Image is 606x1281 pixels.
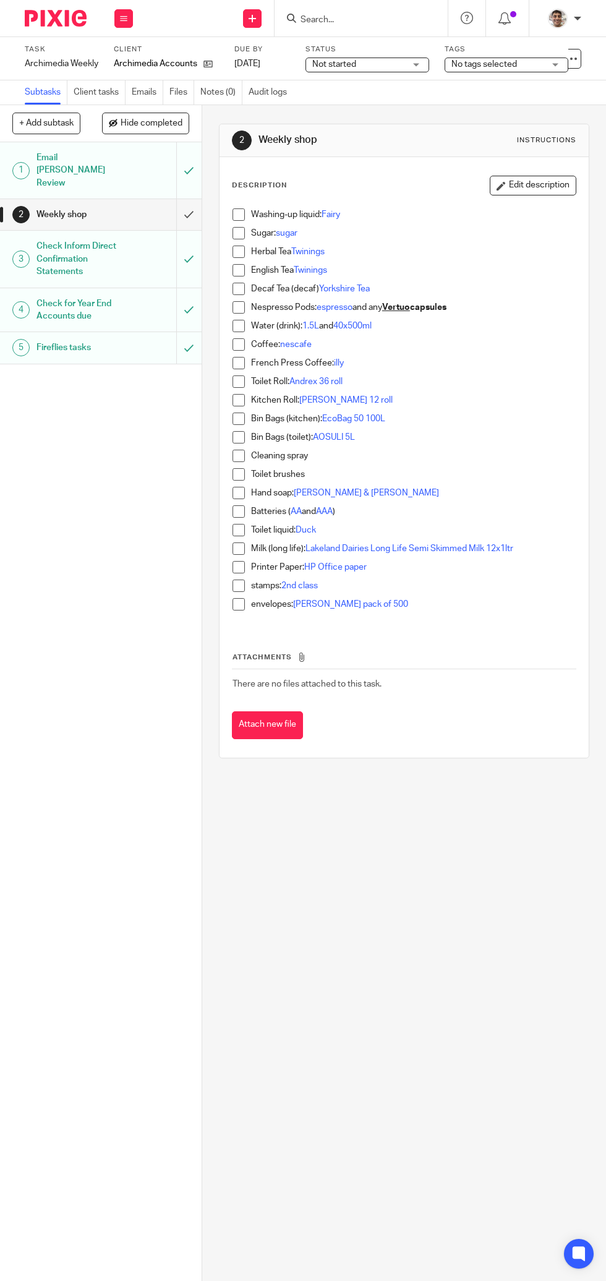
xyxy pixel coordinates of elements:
p: Sugar: [251,227,576,239]
a: Andrex 36 roll [289,377,343,386]
h1: Check for Year End Accounts due [36,294,121,326]
button: Edit description [490,176,576,195]
a: Duck [296,526,316,534]
p: Nespresso Pods: and any [251,301,576,314]
label: Status [305,45,429,54]
div: 5 [12,339,30,356]
p: Washing-up liquid: [251,208,576,221]
p: Cleaning spray [251,450,576,462]
div: 2 [12,206,30,223]
a: AA [291,507,302,516]
label: Task [25,45,98,54]
u: Vertuo [382,303,410,312]
span: No tags selected [451,60,517,69]
span: There are no files attached to this task. [233,680,382,688]
p: Batteries ( and ) [251,505,576,518]
label: Tags [445,45,568,54]
a: Twinings [291,247,325,256]
img: PXL_20240409_141816916.jpg [548,9,568,28]
p: Toilet liquid: [251,524,576,536]
p: Decaf Tea (decaf) [251,283,576,295]
p: Toilet brushes [251,468,576,481]
h1: Email [PERSON_NAME] Review [36,148,121,192]
p: Printer Paper: [251,561,576,573]
p: stamps: [251,580,576,592]
label: Due by [234,45,290,54]
a: [PERSON_NAME] pack of 500 [293,600,408,609]
div: 2 [232,131,252,150]
a: Fairy [322,210,340,219]
a: Audit logs [249,80,293,105]
a: AAA [316,507,333,516]
span: Attachments [233,654,292,661]
p: Archimedia Accounts [114,58,197,70]
img: Pixie [25,10,87,27]
p: Toilet Roll: [251,375,576,388]
p: Water (drink): and [251,320,576,332]
a: 1.5L [302,322,319,330]
input: Search [299,15,411,26]
a: [PERSON_NAME] & [PERSON_NAME] [294,489,439,497]
p: envelopes: [251,598,576,611]
div: 1 [12,162,30,179]
span: [DATE] [234,59,260,68]
h1: Weekly shop [258,134,430,147]
p: Coffee: [251,338,576,351]
p: Description [232,181,287,191]
p: Herbal Tea [251,246,576,258]
div: Instructions [517,135,576,145]
a: espresso [317,303,352,312]
span: Hide completed [121,119,182,129]
a: illy [334,359,344,367]
div: Archimedia Weekly [25,58,98,70]
button: Hide completed [102,113,189,134]
p: Kitchen Roll: [251,394,576,406]
a: sugar [276,229,297,238]
div: 3 [12,251,30,268]
a: EcoBag 50 100L [322,414,385,423]
h1: Check Inform Direct Confirmation Statements [36,237,121,281]
a: Subtasks [25,80,67,105]
p: Bin Bags (toilet): [251,431,576,443]
a: Twinings [294,266,327,275]
a: 2nd class [281,581,318,590]
a: [PERSON_NAME] 12 roll [299,396,393,405]
strong: capsules [382,303,446,312]
h1: Weekly shop [36,205,121,224]
a: Lakeland Dairies Long Life Semi Skimmed Milk 12x1ltr [305,544,513,553]
p: French Press Coffee: [251,357,576,369]
a: Yorkshire Tea [319,285,370,293]
a: HP Office paper [304,563,367,572]
a: Notes (0) [200,80,242,105]
div: 4 [12,301,30,319]
span: Not started [312,60,356,69]
button: + Add subtask [12,113,80,134]
p: Milk (long life): [251,542,576,555]
p: Hand soap: [251,487,576,499]
a: Client tasks [74,80,126,105]
p: Bin Bags (kitchen): [251,413,576,425]
a: Emails [132,80,163,105]
p: English Tea [251,264,576,276]
a: AOSULI 5L [313,433,355,442]
a: nescafe [280,340,312,349]
a: Files [169,80,194,105]
a: 40x500ml [333,322,372,330]
h1: Fireflies tasks [36,338,121,357]
label: Client [114,45,222,54]
button: Attach new file [232,711,303,739]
